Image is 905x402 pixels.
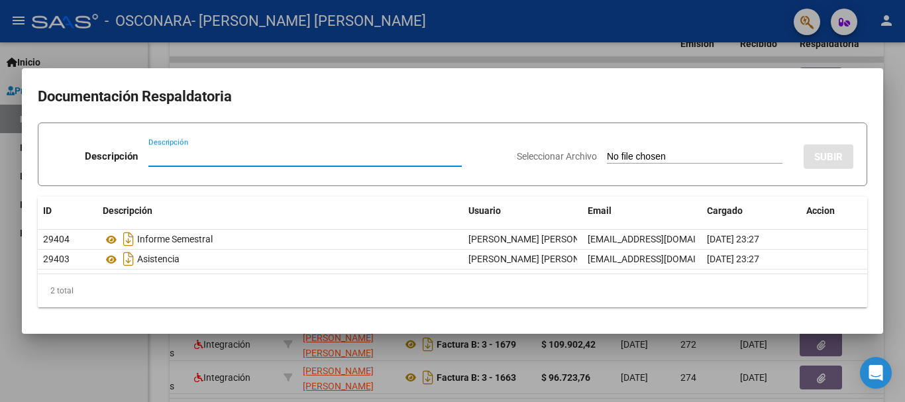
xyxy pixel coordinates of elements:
[707,254,759,264] span: [DATE] 23:27
[43,205,52,216] span: ID
[120,228,137,250] i: Descargar documento
[588,254,735,264] span: [EMAIL_ADDRESS][DOMAIN_NAME]
[588,234,735,244] span: [EMAIL_ADDRESS][DOMAIN_NAME]
[468,234,612,244] span: [PERSON_NAME] [PERSON_NAME]
[120,248,137,270] i: Descargar documento
[860,357,892,389] div: Open Intercom Messenger
[85,149,138,164] p: Descripción
[103,248,458,270] div: Asistencia
[38,197,97,225] datatable-header-cell: ID
[43,254,70,264] span: 29403
[103,228,458,250] div: Informe Semestral
[806,205,835,216] span: Accion
[801,197,867,225] datatable-header-cell: Accion
[43,234,70,244] span: 29404
[468,205,501,216] span: Usuario
[103,205,152,216] span: Descripción
[463,197,582,225] datatable-header-cell: Usuario
[702,197,801,225] datatable-header-cell: Cargado
[38,274,867,307] div: 2 total
[814,151,843,163] span: SUBIR
[517,151,597,162] span: Seleccionar Archivo
[707,234,759,244] span: [DATE] 23:27
[707,205,743,216] span: Cargado
[468,254,612,264] span: [PERSON_NAME] [PERSON_NAME]
[588,205,612,216] span: Email
[582,197,702,225] datatable-header-cell: Email
[38,84,867,109] h2: Documentación Respaldatoria
[804,144,853,169] button: SUBIR
[97,197,463,225] datatable-header-cell: Descripción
